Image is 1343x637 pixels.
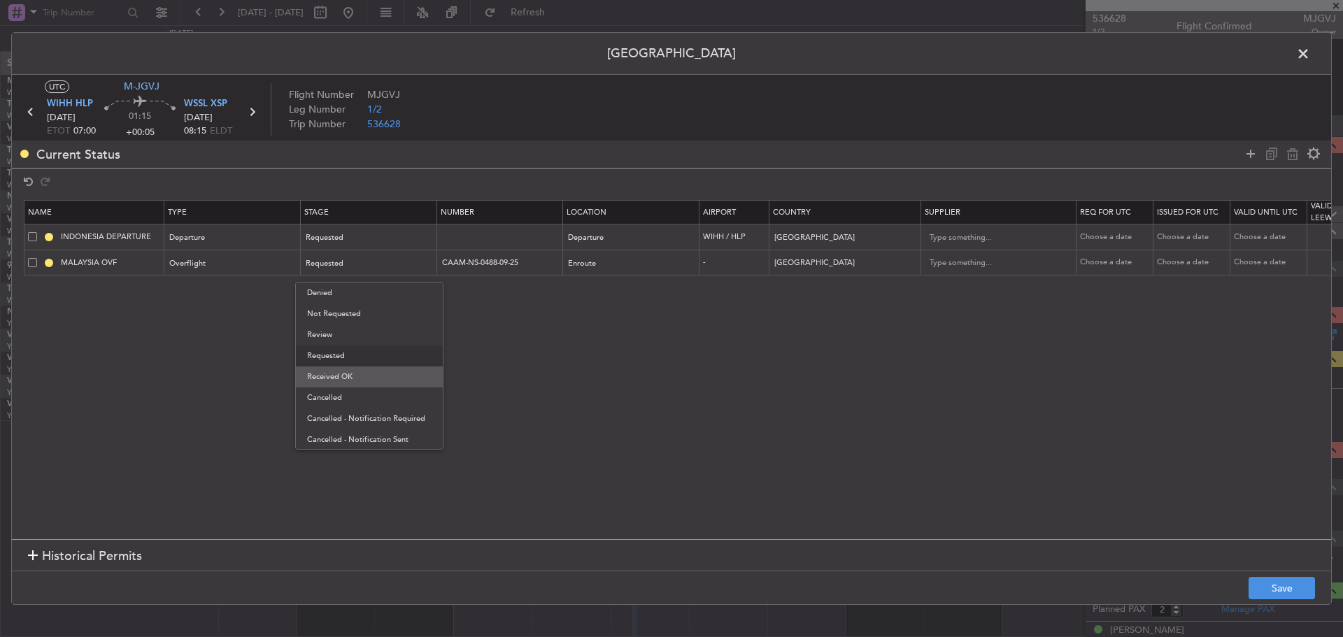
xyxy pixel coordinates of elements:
span: Denied [307,282,432,303]
span: Review [307,324,432,345]
span: Received OK [307,366,432,387]
span: Not Requested [307,303,432,324]
span: Cancelled [307,387,432,408]
span: Cancelled - Notification Required [307,408,432,429]
span: Cancelled - Notification Sent [307,429,432,450]
span: Requested [307,345,432,366]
